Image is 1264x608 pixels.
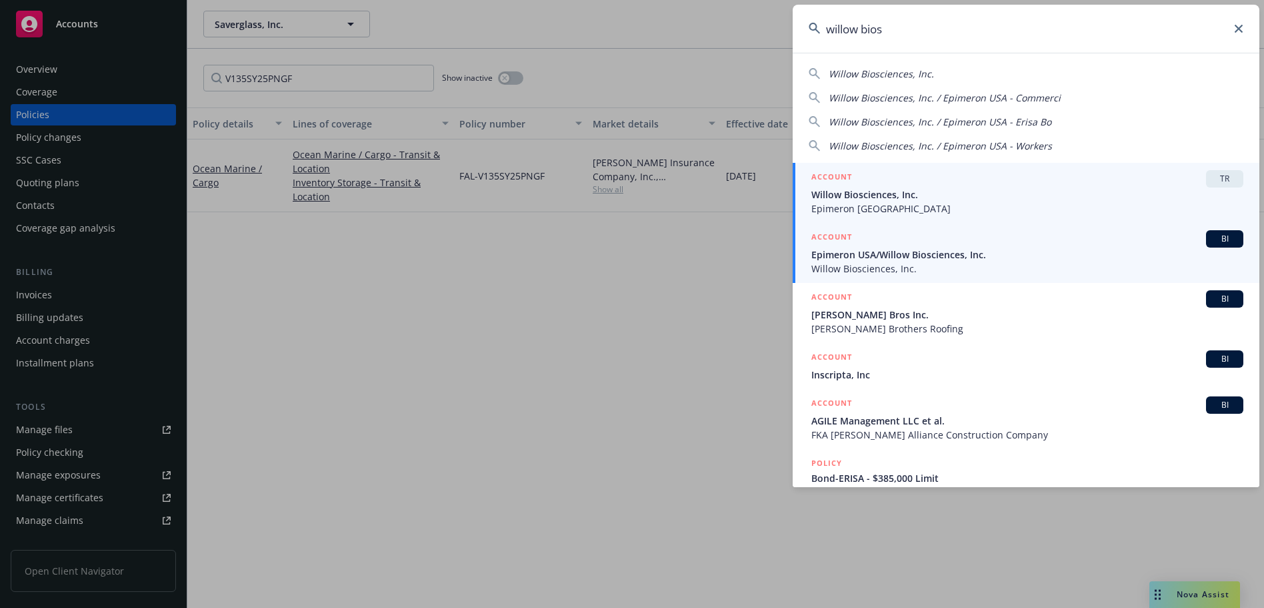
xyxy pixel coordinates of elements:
span: Inscripta, Inc [811,368,1243,382]
h5: ACCOUNT [811,170,852,186]
a: ACCOUNTTRWillow Biosciences, Inc.Epimeron [GEOGRAPHIC_DATA] [793,163,1259,223]
span: AGILE Management LLC et al. [811,414,1243,428]
h5: ACCOUNT [811,350,852,366]
span: Bond-ERISA - $385,000 Limit [811,471,1243,485]
span: BI [1211,293,1238,305]
a: ACCOUNTBI[PERSON_NAME] Bros Inc.[PERSON_NAME] Brothers Roofing [793,283,1259,343]
span: [PERSON_NAME] Bros Inc. [811,308,1243,322]
h5: ACCOUNT [811,230,852,246]
span: BI [1211,233,1238,245]
h5: ACCOUNT [811,290,852,306]
span: Epimeron [GEOGRAPHIC_DATA] [811,202,1243,216]
span: Willow Biosciences, Inc. / Epimeron USA - Erisa Bo [829,115,1051,128]
span: BI [1211,399,1238,411]
span: Willow Biosciences, Inc. / Epimeron USA - Workers [829,139,1052,152]
span: 57BDDIG8459, [DATE]-[DATE] [811,485,1243,499]
span: TR [1211,173,1238,185]
span: Willow Biosciences, Inc. / Epimeron USA - Commerci [829,91,1061,104]
span: BI [1211,353,1238,365]
h5: ACCOUNT [811,396,852,412]
a: POLICYBond-ERISA - $385,000 Limit57BDDIG8459, [DATE]-[DATE] [793,449,1259,507]
span: FKA [PERSON_NAME] Alliance Construction Company [811,428,1243,442]
a: ACCOUNTBIInscripta, Inc [793,343,1259,389]
span: [PERSON_NAME] Brothers Roofing [811,322,1243,336]
span: Willow Biosciences, Inc. [811,262,1243,276]
input: Search... [793,5,1259,53]
h5: POLICY [811,457,842,470]
a: ACCOUNTBIAGILE Management LLC et al.FKA [PERSON_NAME] Alliance Construction Company [793,389,1259,449]
span: Willow Biosciences, Inc. [829,67,934,80]
a: ACCOUNTBIEpimeron USA/Willow Biosciences, Inc.Willow Biosciences, Inc. [793,223,1259,283]
span: Epimeron USA/Willow Biosciences, Inc. [811,248,1243,262]
span: Willow Biosciences, Inc. [811,188,1243,202]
